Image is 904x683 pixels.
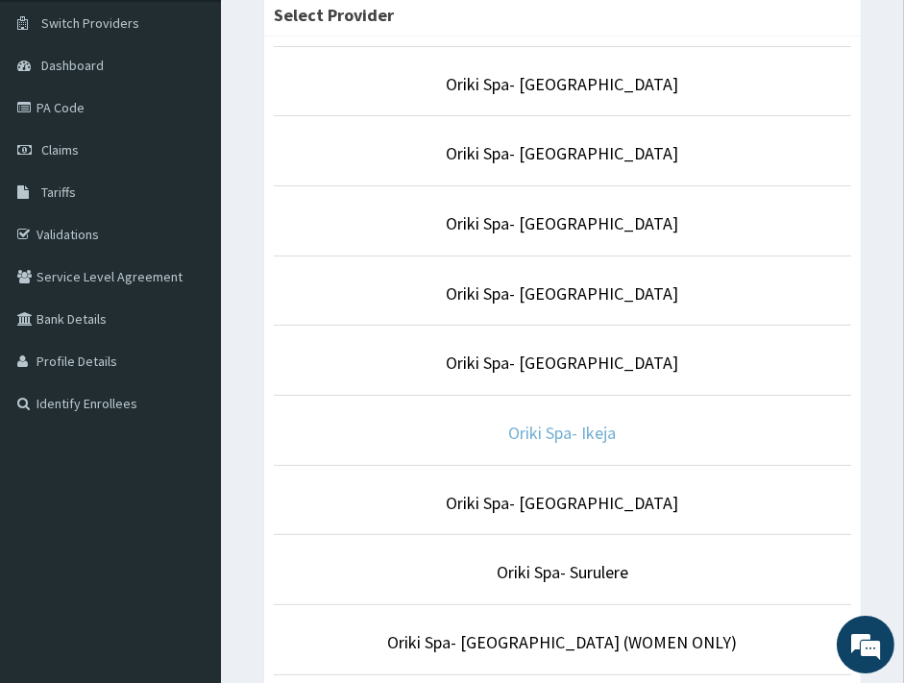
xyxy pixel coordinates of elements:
a: Oriki Spa- [GEOGRAPHIC_DATA] [447,492,679,514]
strong: Select Provider [274,4,394,26]
span: Claims [41,141,79,159]
a: Oriki Spa- [GEOGRAPHIC_DATA] (WOMEN ONLY) [388,631,738,653]
a: Oriki Spa- [GEOGRAPHIC_DATA] [447,142,679,164]
a: Oriki Spa- [GEOGRAPHIC_DATA] [447,282,679,305]
a: Oriki Spa- Surulere [497,561,628,583]
span: Switch Providers [41,14,139,32]
a: Oriki Spa- [GEOGRAPHIC_DATA] [447,73,679,95]
span: Dashboard [41,57,104,74]
a: Oriki Spa- [GEOGRAPHIC_DATA] [447,352,679,374]
span: Tariffs [41,183,76,201]
a: Oriki Spa- [GEOGRAPHIC_DATA] [447,212,679,234]
a: Oriki Spa- Ikeja [509,422,617,444]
